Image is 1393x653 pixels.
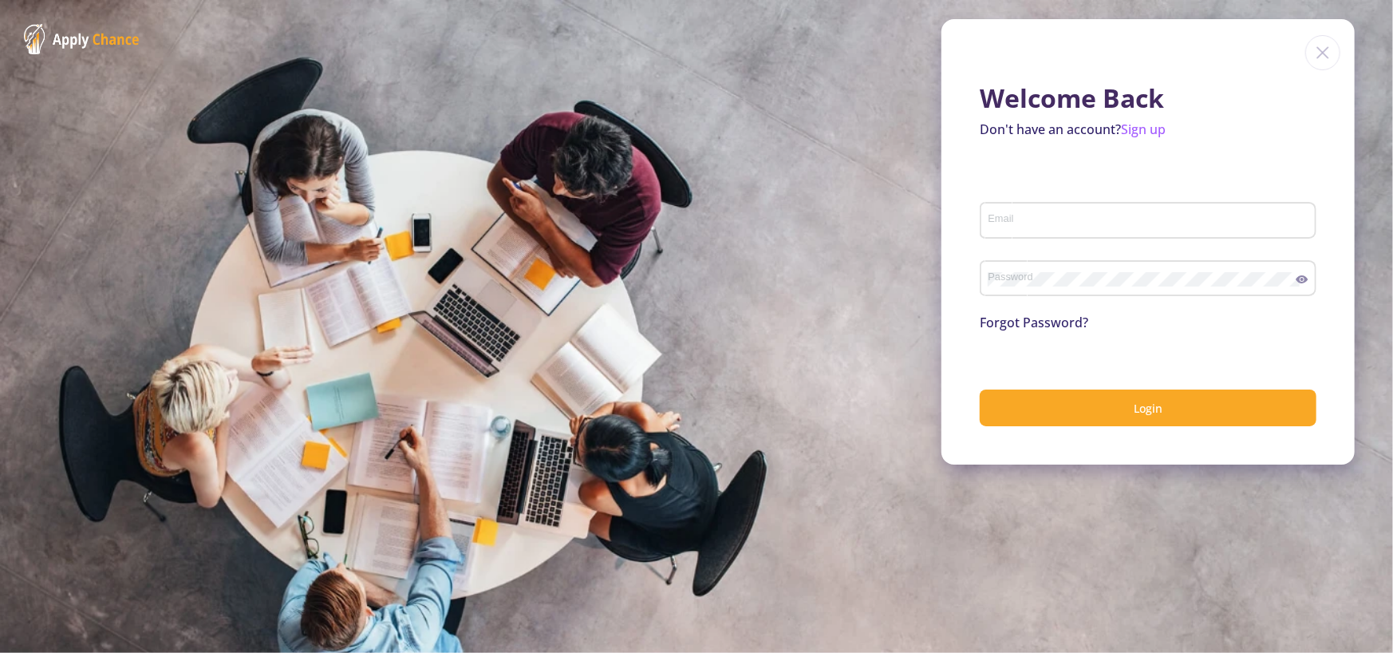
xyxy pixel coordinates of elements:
[980,390,1316,427] button: Login
[1121,121,1166,138] a: Sign up
[980,314,1088,331] a: Forgot Password?
[980,120,1316,139] p: Don't have an account?
[980,83,1316,113] h1: Welcome Back
[1305,35,1340,70] img: close icon
[24,24,140,54] img: ApplyChance Logo
[1134,401,1162,416] span: Login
